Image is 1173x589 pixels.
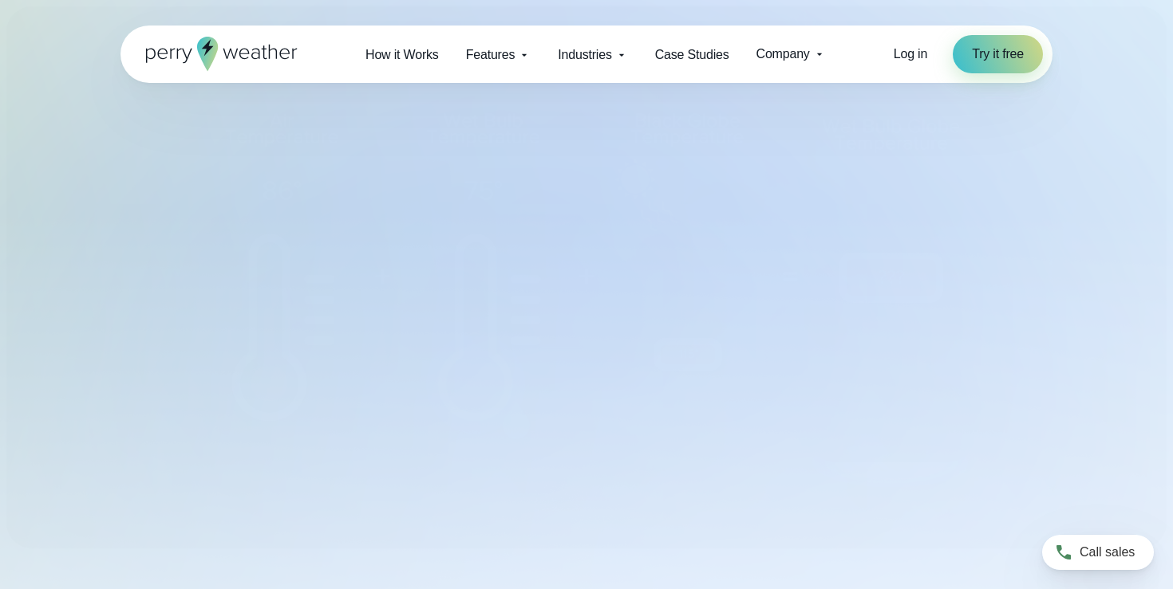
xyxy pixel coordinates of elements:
[642,38,743,71] a: Case Studies
[756,45,810,64] span: Company
[953,35,1043,73] a: Try it free
[466,45,515,65] span: Features
[558,45,611,65] span: Industries
[1080,543,1135,562] span: Call sales
[894,45,927,64] a: Log in
[655,45,729,65] span: Case Studies
[365,45,439,65] span: How it Works
[352,38,452,71] a: How it Works
[972,45,1024,64] span: Try it free
[1042,535,1154,570] a: Call sales
[894,47,927,61] span: Log in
